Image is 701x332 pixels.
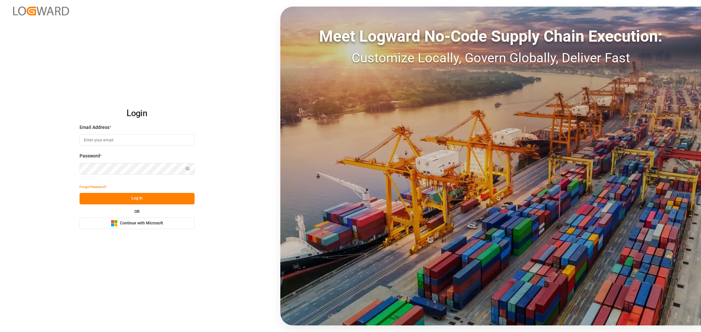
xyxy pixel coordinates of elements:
[80,193,195,204] button: Log In
[134,210,140,214] small: OR
[13,7,69,15] img: Logward_new_orange.png
[280,48,701,68] div: Customize Locally, Govern Globally, Deliver Fast
[80,103,195,124] h2: Login
[280,25,701,48] div: Meet Logward No-Code Supply Chain Execution:
[80,153,100,159] span: Password
[80,134,195,146] input: Enter your email
[80,181,106,193] button: Forgot Password?
[80,124,109,131] span: Email Address
[80,218,195,229] button: Continue with Microsoft
[120,220,163,226] span: Continue with Microsoft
